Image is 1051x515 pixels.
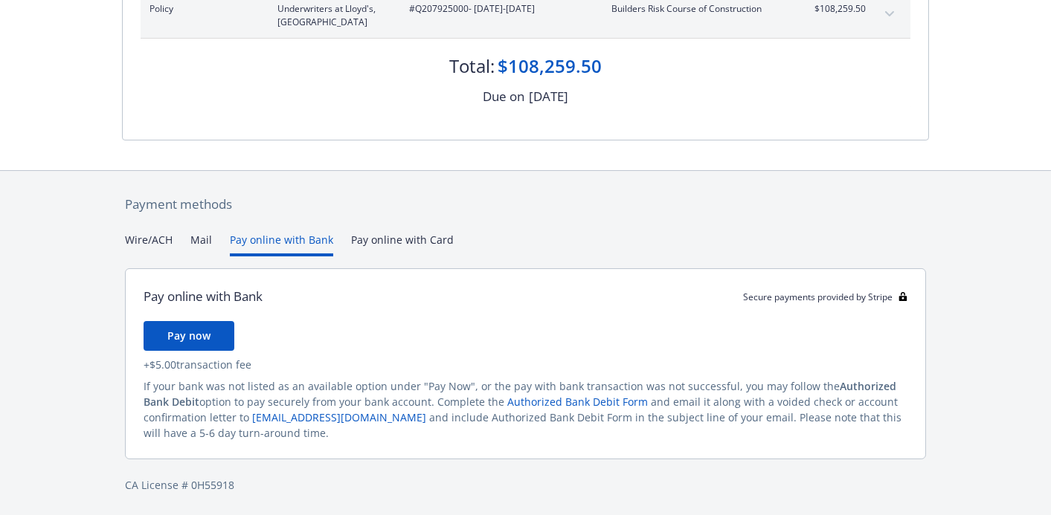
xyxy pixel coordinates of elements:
span: Underwriters at Lloyd's, [GEOGRAPHIC_DATA] [277,2,385,29]
button: Pay online with Bank [230,232,333,256]
button: expand content [878,2,901,26]
span: $108,259.50 [810,2,866,16]
a: [EMAIL_ADDRESS][DOMAIN_NAME] [252,410,426,424]
span: Policy [150,2,254,16]
div: Pay online with Bank [144,287,263,306]
span: Builders Risk Course of Construction [611,2,786,16]
div: Payment methods [125,195,926,214]
div: + $5.00 transaction fee [144,357,907,372]
span: Authorized Bank Debit [144,379,896,409]
button: Pay online with Card [351,232,454,256]
div: Total: [449,54,495,79]
div: $108,259.50 [498,54,602,79]
div: Due on [483,87,524,106]
button: Mail [190,232,212,256]
div: Secure payments provided by Stripe [743,291,907,303]
span: Pay now [167,328,210,343]
div: [DATE] [529,87,568,106]
button: Wire/ACH [125,232,173,256]
a: Authorized Bank Debit Form [507,395,648,409]
button: Pay now [144,321,234,351]
span: #Q207925000 - [DATE]-[DATE] [409,2,588,16]
div: CA License # 0H55918 [125,477,926,493]
div: If your bank was not listed as an available option under "Pay Now", or the pay with bank transact... [144,378,907,441]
